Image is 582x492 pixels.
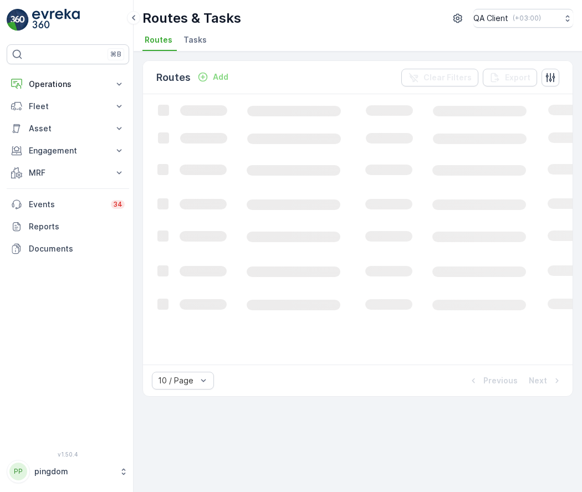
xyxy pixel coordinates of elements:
p: Routes [156,70,191,85]
p: Reports [29,221,125,232]
button: Add [193,70,233,84]
p: Documents [29,243,125,254]
span: Tasks [183,34,207,45]
button: Export [483,69,537,86]
button: PPpingdom [7,460,129,483]
button: Clear Filters [401,69,478,86]
button: Operations [7,73,129,95]
div: PP [9,463,27,480]
p: Asset [29,123,107,134]
p: Export [505,72,530,83]
p: Add [213,71,228,83]
a: Documents [7,238,129,260]
p: Clear Filters [423,72,472,83]
p: Engagement [29,145,107,156]
a: Reports [7,216,129,238]
button: Next [528,374,564,387]
p: 34 [113,200,122,209]
button: Previous [467,374,519,387]
p: ⌘B [110,50,121,59]
p: Next [529,375,547,386]
button: Engagement [7,140,129,162]
span: v 1.50.4 [7,451,129,458]
a: Events34 [7,193,129,216]
p: Fleet [29,101,107,112]
p: ( +03:00 ) [513,14,541,23]
button: Fleet [7,95,129,117]
p: Operations [29,79,107,90]
button: Asset [7,117,129,140]
p: pingdom [34,466,114,477]
p: Previous [483,375,518,386]
button: QA Client(+03:00) [473,9,573,28]
p: Events [29,199,104,210]
p: QA Client [473,13,508,24]
button: MRF [7,162,129,184]
span: Routes [145,34,172,45]
p: Routes & Tasks [142,9,241,27]
img: logo [7,9,29,31]
img: logo_light-DOdMpM7g.png [32,9,80,31]
p: MRF [29,167,107,178]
